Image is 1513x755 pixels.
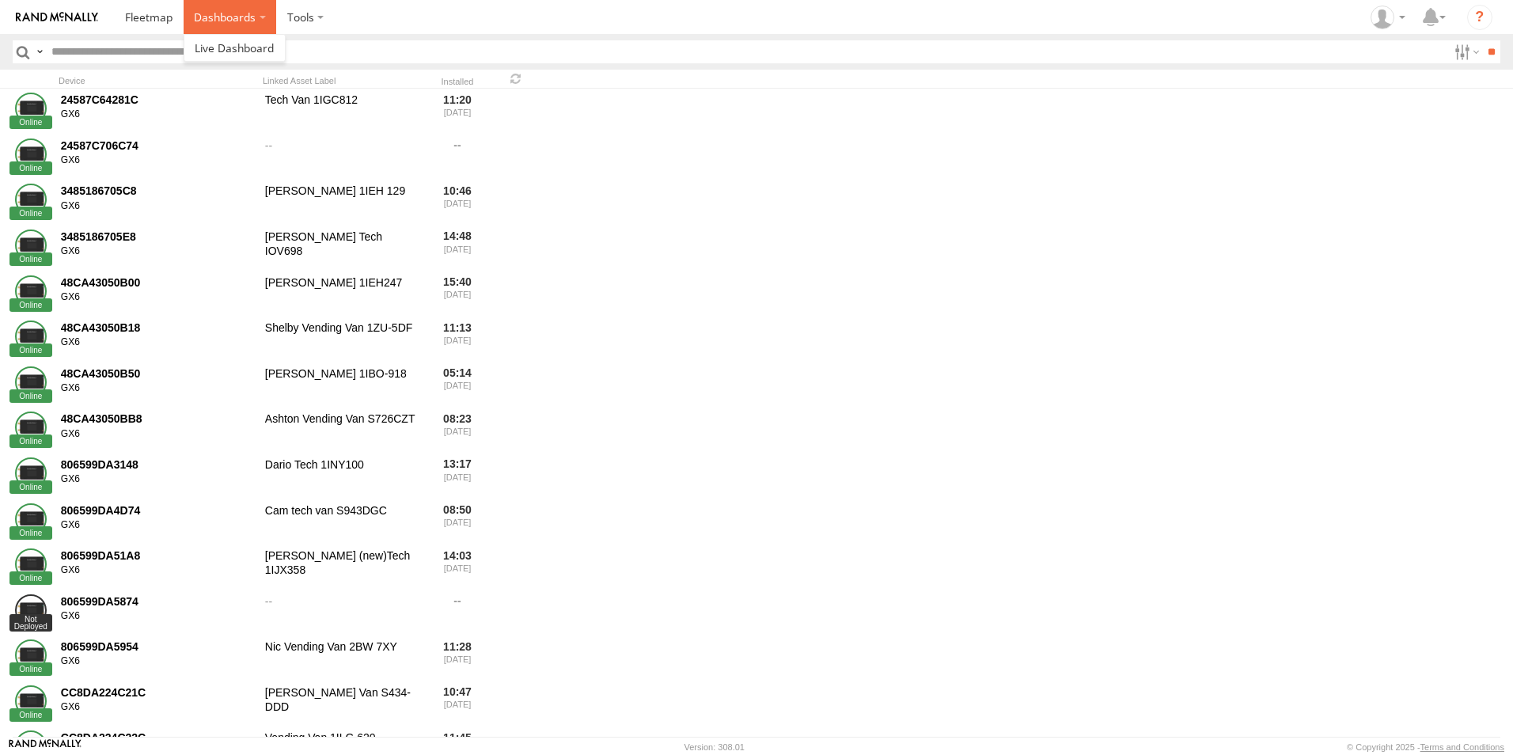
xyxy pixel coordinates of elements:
[263,90,421,133] div: Tech Van 1IGC812
[263,455,421,498] div: Dario Tech 1INY100
[427,90,487,133] div: 11:20 [DATE]
[427,273,487,316] div: 15:40 [DATE]
[61,655,254,668] div: GX6
[61,275,254,290] div: 48CA43050B00
[263,638,421,681] div: Nic Vending Van 2BW 7XY
[61,503,254,518] div: 806599DA4D74
[263,182,421,225] div: [PERSON_NAME] 1IEH 129
[263,273,421,316] div: [PERSON_NAME] 1IEH247
[1448,40,1482,63] label: Search Filter Options
[263,546,421,589] div: [PERSON_NAME] (new)Tech 1IJX358
[61,93,254,107] div: 24587C64281C
[61,412,254,426] div: 48CA43050BB8
[427,410,487,453] div: 08:23 [DATE]
[506,71,525,86] span: Refresh
[61,154,254,167] div: GX6
[61,639,254,654] div: 806599DA5954
[61,138,254,153] div: 24587C706C74
[61,428,254,441] div: GX6
[427,638,487,681] div: 11:28 [DATE]
[61,230,254,244] div: 3485186705E8
[61,336,254,349] div: GX6
[263,683,421,726] div: [PERSON_NAME] Van S434-DDD
[61,184,254,198] div: 3485186705C8
[263,227,421,270] div: [PERSON_NAME] Tech IOV698
[61,245,254,258] div: GX6
[61,108,254,121] div: GX6
[61,321,254,335] div: 48CA43050B18
[61,610,254,623] div: GX6
[427,683,487,726] div: 10:47 [DATE]
[61,594,254,609] div: 806599DA5874
[427,501,487,544] div: 08:50 [DATE]
[61,519,254,532] div: GX6
[33,40,46,63] label: Search Query
[427,182,487,225] div: 10:46 [DATE]
[61,701,254,714] div: GX6
[427,546,487,589] div: 14:03 [DATE]
[61,457,254,472] div: 806599DA3148
[427,227,487,270] div: 14:48 [DATE]
[263,501,421,544] div: Cam tech van S943DGC
[61,548,254,563] div: 806599DA51A8
[61,730,254,745] div: CC8DA224C22C
[427,364,487,407] div: 05:14 [DATE]
[427,78,487,86] div: Installed
[427,318,487,361] div: 11:13 [DATE]
[61,382,254,395] div: GX6
[61,685,254,700] div: CC8DA224C21C
[263,364,421,407] div: [PERSON_NAME] 1IBO-918
[59,75,256,86] div: Device
[61,291,254,304] div: GX6
[9,739,82,755] a: Visit our Website
[1467,5,1492,30] i: ?
[1365,6,1411,29] div: Cameron Roberts
[1347,742,1504,752] div: © Copyright 2025 -
[263,318,421,361] div: Shelby Vending Van 1ZU-5DF
[427,455,487,498] div: 13:17 [DATE]
[61,564,254,577] div: GX6
[684,742,745,752] div: Version: 308.01
[61,200,254,213] div: GX6
[1420,742,1504,752] a: Terms and Conditions
[61,473,254,486] div: GX6
[16,12,98,23] img: rand-logo.svg
[263,75,421,86] div: Linked Asset Label
[61,366,254,381] div: 48CA43050B50
[263,410,421,453] div: Ashton Vending Van S726CZT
